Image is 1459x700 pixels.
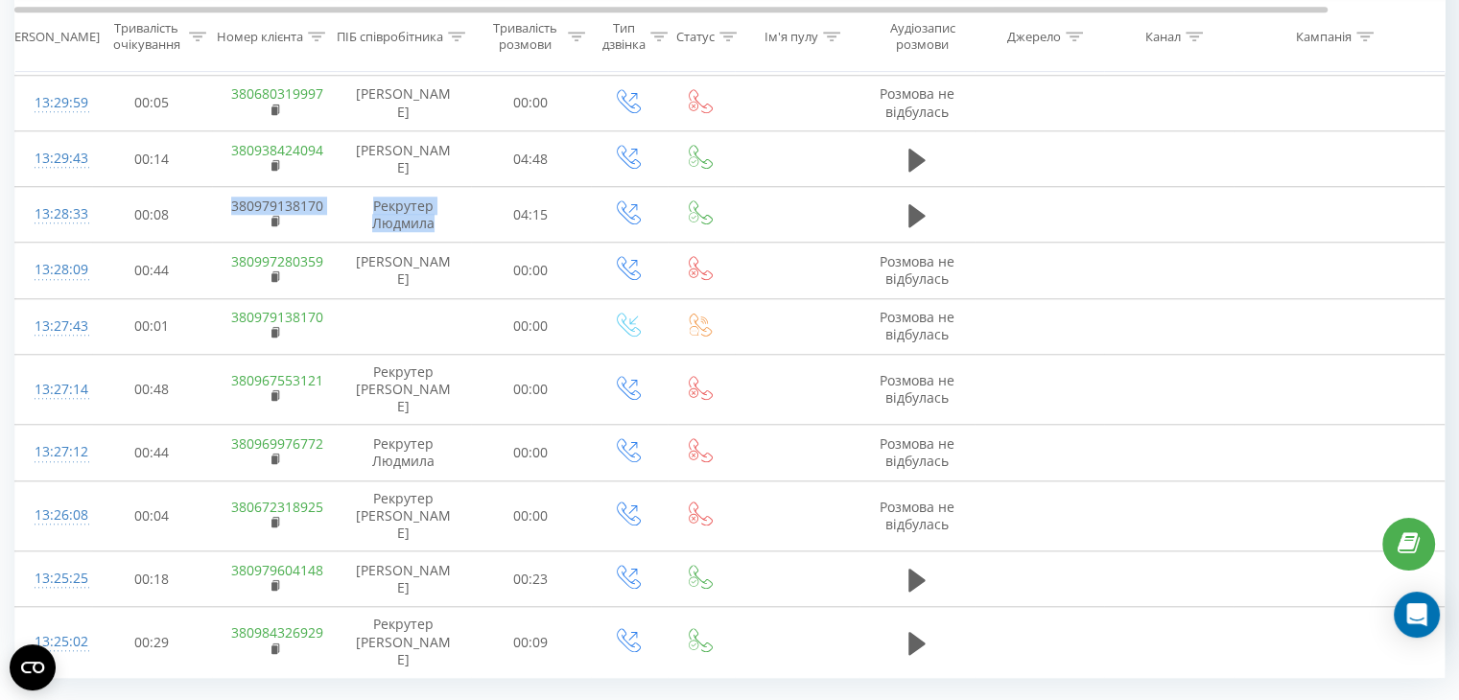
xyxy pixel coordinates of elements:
[35,623,73,661] div: 13:25:02
[92,354,212,425] td: 00:48
[35,251,73,289] div: 13:28:09
[880,252,954,288] span: Розмова не відбулась
[231,197,323,215] a: 380979138170
[602,20,646,53] div: Тип дзвінка
[471,131,591,187] td: 04:48
[92,187,212,243] td: 00:08
[92,131,212,187] td: 00:14
[337,607,471,678] td: Рекрутер [PERSON_NAME]
[231,252,323,270] a: 380997280359
[880,371,954,407] span: Розмова не відбулась
[231,371,323,389] a: 380967553121
[35,560,73,597] div: 13:25:25
[337,131,471,187] td: [PERSON_NAME]
[337,28,443,44] div: ПІБ співробітника
[92,425,212,480] td: 00:44
[1296,28,1352,44] div: Кампанія
[1145,28,1181,44] div: Канал
[35,371,73,408] div: 13:27:14
[471,425,591,480] td: 00:00
[765,28,818,44] div: Ім'я пулу
[676,28,715,44] div: Статус
[337,243,471,298] td: [PERSON_NAME]
[35,497,73,534] div: 13:26:08
[337,551,471,607] td: [PERSON_NAME]
[471,298,591,354] td: 00:00
[487,20,563,53] div: Тривалість розмови
[35,84,73,122] div: 13:29:59
[471,187,591,243] td: 04:15
[35,140,73,177] div: 13:29:43
[92,75,212,130] td: 00:05
[880,84,954,120] span: Розмова не відбулась
[471,75,591,130] td: 00:00
[3,28,100,44] div: [PERSON_NAME]
[337,480,471,551] td: Рекрутер [PERSON_NAME]
[108,20,184,53] div: Тривалість очікування
[471,551,591,607] td: 00:23
[231,84,323,103] a: 380680319997
[337,425,471,480] td: Рекрутер Людмила
[876,20,969,53] div: Аудіозапис розмови
[471,607,591,678] td: 00:09
[231,623,323,642] a: 380984326929
[92,551,212,607] td: 00:18
[10,644,56,690] button: Open CMP widget
[231,308,323,326] a: 380979138170
[337,354,471,425] td: Рекрутер [PERSON_NAME]
[231,141,323,159] a: 380938424094
[231,434,323,453] a: 380969976772
[231,498,323,516] a: 380672318925
[35,433,73,471] div: 13:27:12
[231,561,323,579] a: 380979604148
[880,498,954,533] span: Розмова не відбулась
[880,434,954,470] span: Розмова не відбулась
[92,480,212,551] td: 00:04
[1007,28,1061,44] div: Джерело
[35,308,73,345] div: 13:27:43
[337,187,471,243] td: Рекрутер Людмила
[35,196,73,233] div: 13:28:33
[92,243,212,298] td: 00:44
[471,243,591,298] td: 00:00
[337,75,471,130] td: [PERSON_NAME]
[217,28,303,44] div: Номер клієнта
[471,480,591,551] td: 00:00
[1394,592,1440,638] div: Open Intercom Messenger
[92,607,212,678] td: 00:29
[471,354,591,425] td: 00:00
[92,298,212,354] td: 00:01
[880,308,954,343] span: Розмова не відбулась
